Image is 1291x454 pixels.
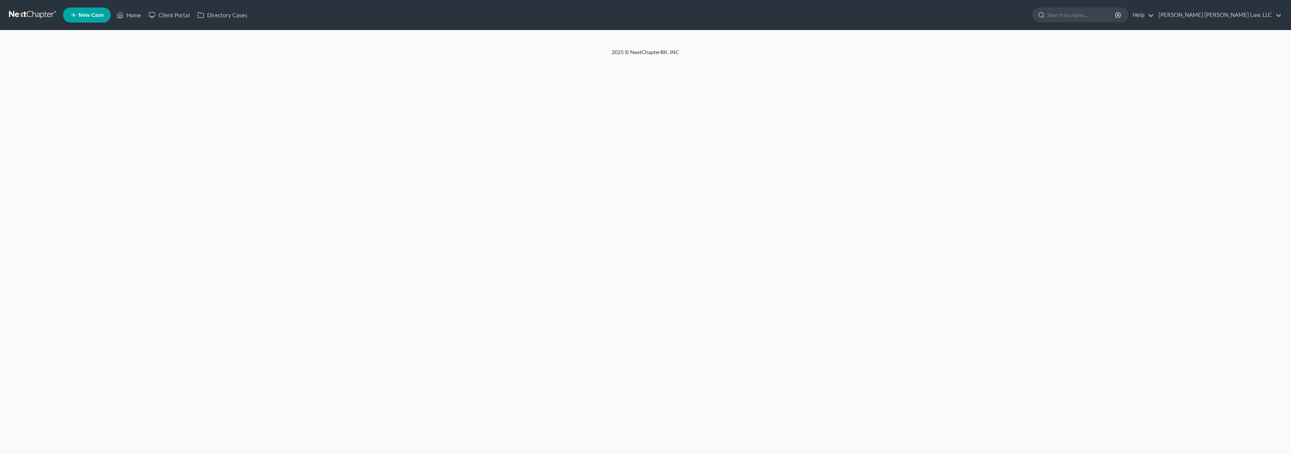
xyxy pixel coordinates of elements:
[1129,8,1154,22] a: Help
[432,48,859,62] div: 2025 © NextChapterBK, INC
[113,8,145,22] a: Home
[145,8,194,22] a: Client Portal
[194,8,251,22] a: Directory Cases
[1155,8,1282,22] a: [PERSON_NAME] [PERSON_NAME] Law, LLC
[78,12,104,18] span: New Case
[1047,8,1116,22] input: Search by name...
